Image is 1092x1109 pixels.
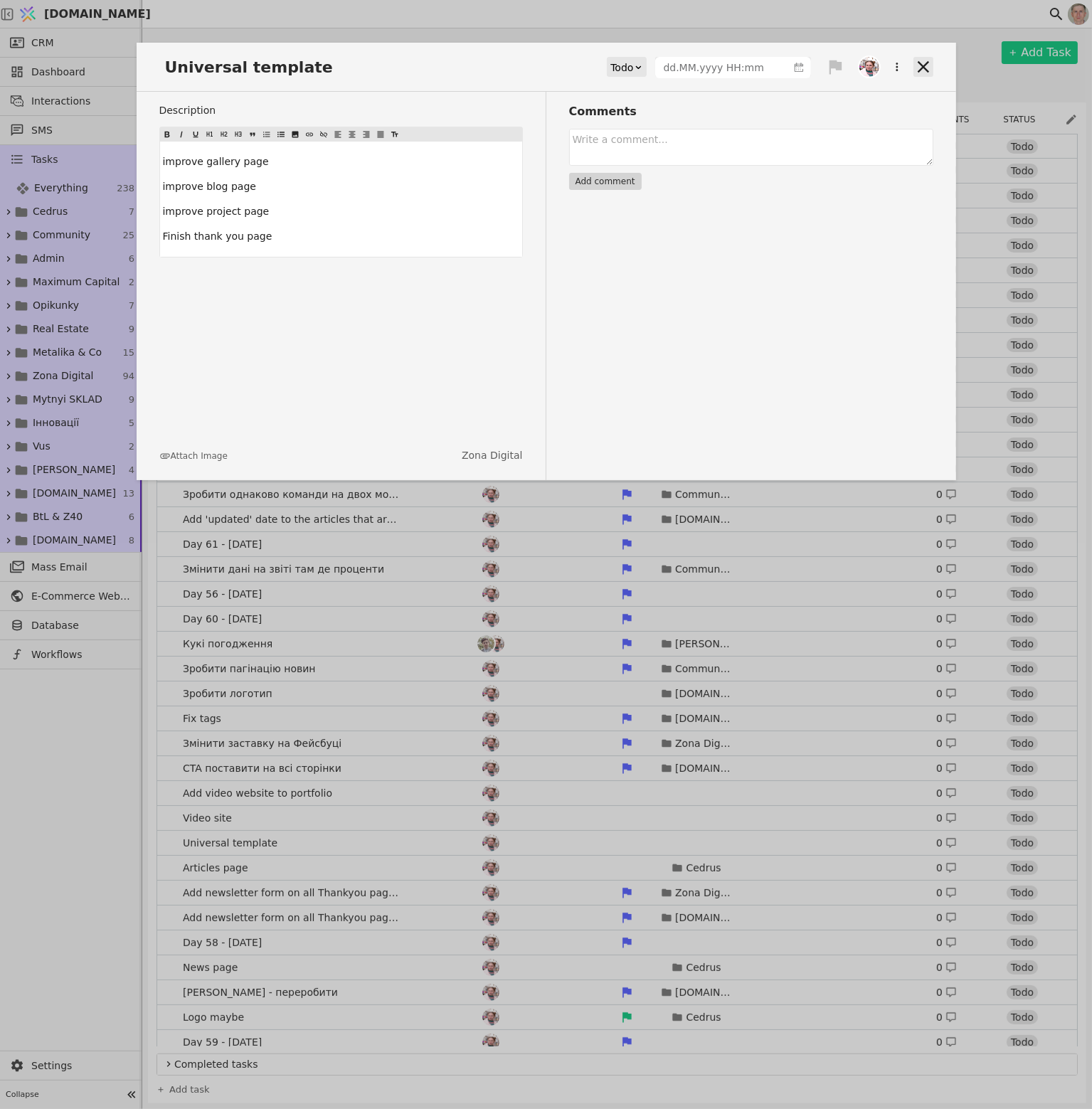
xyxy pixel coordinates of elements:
[569,173,642,190] button: Add comment
[569,103,933,120] h3: Comments
[163,156,269,167] span: improve gallery page
[859,57,879,77] img: Хр
[163,206,270,217] span: improve project page
[159,103,523,118] label: Description
[610,58,633,78] div: Todo
[656,58,788,78] input: dd.MM.yyyy HH:mm
[794,63,804,73] svg: calender simple
[163,181,256,192] span: improve blog page
[159,450,228,462] button: Attach Image
[462,448,522,463] a: Zona Digital
[163,230,272,242] span: Finish thank you page
[159,55,347,79] span: Universal template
